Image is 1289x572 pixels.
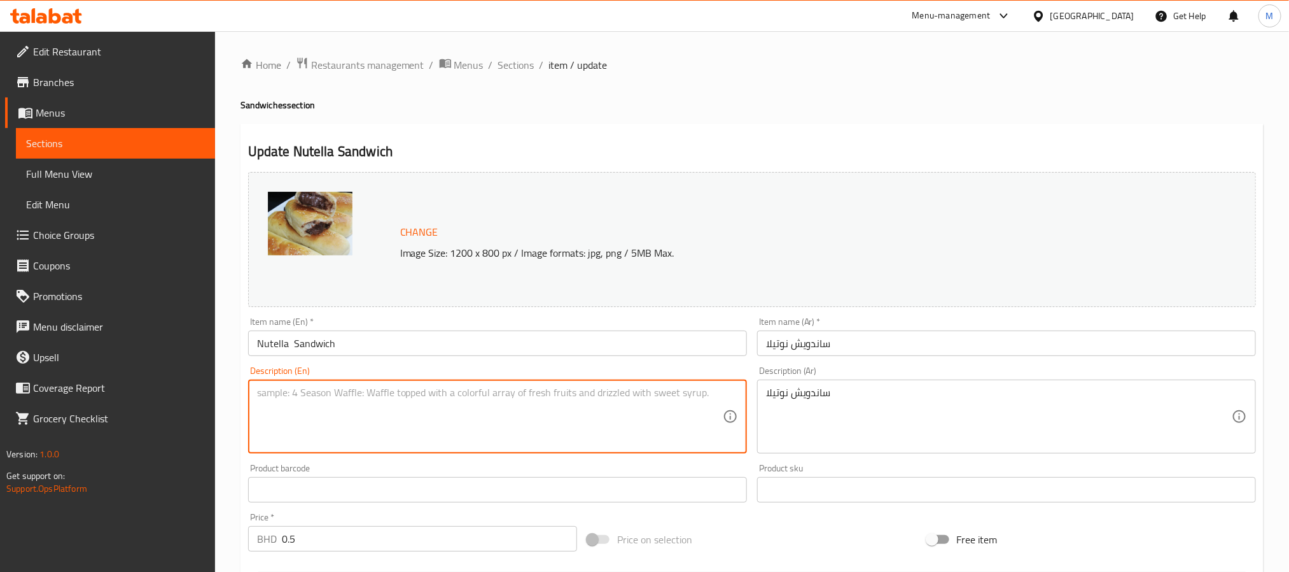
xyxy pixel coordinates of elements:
[240,57,1264,73] nav: breadcrumb
[33,75,205,90] span: Branches
[33,319,205,334] span: Menu disclaimer
[26,197,205,212] span: Edit Menu
[498,57,534,73] a: Sections
[286,57,291,73] li: /
[311,57,424,73] span: Restaurants management
[454,57,484,73] span: Menus
[33,350,205,365] span: Upsell
[33,258,205,273] span: Coupons
[5,373,215,403] a: Coverage Report
[757,477,1256,503] input: Please enter product sku
[268,192,352,255] img: mmw_638877787085471573
[33,289,205,304] span: Promotions
[6,480,87,497] a: Support.OpsPlatform
[6,446,38,462] span: Version:
[240,57,281,73] a: Home
[912,8,991,24] div: Menu-management
[1050,9,1134,23] div: [GEOGRAPHIC_DATA]
[5,342,215,373] a: Upsell
[5,281,215,311] a: Promotions
[5,67,215,97] a: Branches
[248,142,1256,161] h2: Update Nutella Sandwich
[5,97,215,128] a: Menus
[16,159,215,189] a: Full Menu View
[33,44,205,59] span: Edit Restaurant
[429,57,434,73] li: /
[26,166,205,182] span: Full Menu View
[489,57,493,73] li: /
[395,245,1122,261] p: Image Size: 1200 x 800 px / Image formats: jpg, png / 5MB Max.
[240,99,1264,111] h4: Sandwiches section
[33,411,205,426] span: Grocery Checklist
[5,311,215,342] a: Menu disclaimer
[757,331,1256,356] input: Enter name Ar
[36,105,205,120] span: Menus
[39,446,59,462] span: 1.0.0
[540,57,544,73] li: /
[395,219,443,245] button: Change
[33,380,205,396] span: Coverage Report
[617,532,692,547] span: Price on selection
[248,477,747,503] input: Please enter product barcode
[257,387,723,447] textarea: Nutella sandwich
[400,223,438,241] span: Change
[766,387,1232,447] textarea: ساندويش نوتيلا
[248,331,747,356] input: Enter name En
[957,532,998,547] span: Free item
[16,189,215,220] a: Edit Menu
[5,403,215,434] a: Grocery Checklist
[296,57,424,73] a: Restaurants management
[5,36,215,67] a: Edit Restaurant
[5,220,215,250] a: Choice Groups
[5,250,215,281] a: Coupons
[282,526,577,552] input: Please enter price
[1266,9,1274,23] span: M
[26,136,205,151] span: Sections
[257,531,277,547] p: BHD
[549,57,608,73] span: item / update
[439,57,484,73] a: Menus
[16,128,215,159] a: Sections
[33,227,205,243] span: Choice Groups
[6,468,65,484] span: Get support on:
